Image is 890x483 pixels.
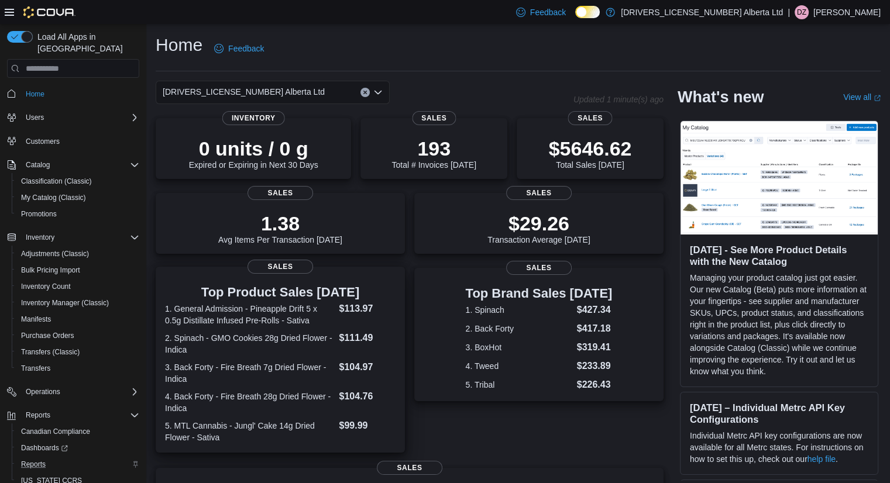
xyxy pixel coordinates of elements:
[16,280,139,294] span: Inventory Count
[21,209,57,219] span: Promotions
[339,360,395,374] dd: $104.97
[26,387,60,396] span: Operations
[16,174,139,188] span: Classification (Classic)
[165,332,334,356] dt: 2. Spinach - GMO Cookies 28g Dried Flower - Indica
[12,189,144,206] button: My Catalog (Classic)
[391,137,476,170] div: Total # Invoices [DATE]
[360,88,370,97] button: Clear input
[26,113,44,122] span: Users
[16,296,139,310] span: Inventory Manager (Classic)
[21,385,65,399] button: Operations
[807,454,836,464] a: help file
[16,207,139,221] span: Promotions
[163,85,325,99] span: [DRIVERS_LICENSE_NUMBER] Alberta Ltd
[12,311,144,327] button: Manifests
[506,186,572,200] span: Sales
[16,441,139,455] span: Dashboards
[21,364,50,373] span: Transfers
[12,262,144,278] button: Bulk Pricing Import
[2,384,144,400] button: Operations
[12,246,144,262] button: Adjustments (Classic)
[690,402,868,425] h3: [DATE] – Individual Metrc API Key Configurations
[16,457,50,471] a: Reports
[16,345,139,359] span: Transfers (Classic)
[12,278,144,295] button: Inventory Count
[339,302,395,316] dd: $113.97
[21,87,49,101] a: Home
[487,212,590,244] div: Transaction Average [DATE]
[506,261,572,275] span: Sales
[575,18,576,19] span: Dark Mode
[248,260,313,274] span: Sales
[690,272,868,377] p: Managing your product catalog just got easier. Our new Catalog (Beta) puts more information at yo...
[189,137,318,170] div: Expired or Expiring in Next 30 Days
[21,315,51,324] span: Manifests
[26,410,50,420] span: Reports
[2,407,144,423] button: Reports
[21,265,80,275] span: Bulk Pricing Import
[530,6,566,18] span: Feedback
[12,360,144,377] button: Transfers
[788,5,790,19] p: |
[21,134,139,149] span: Customers
[21,408,139,422] span: Reports
[21,298,109,308] span: Inventory Manager (Classic)
[339,419,395,433] dd: $99.99
[218,212,342,244] div: Avg Items Per Transaction [DATE]
[373,88,383,97] button: Open list of options
[16,191,139,205] span: My Catalog (Classic)
[621,5,783,19] p: [DRIVERS_LICENSE_NUMBER] Alberta Ltd
[12,456,144,472] button: Reports
[466,323,572,334] dt: 2. Back Forty
[16,174,97,188] a: Classification (Classic)
[391,137,476,160] p: 193
[2,109,144,126] button: Users
[690,430,868,465] p: Individual Metrc API key configurations are now available for all Metrc states. For instructions ...
[165,420,334,443] dt: 5. MTL Cannabis - Jungl' Cake 14g Dried Flower - Sativa
[16,191,91,205] a: My Catalog (Classic)
[21,427,90,436] span: Canadian Compliance
[16,329,79,343] a: Purchase Orders
[2,85,144,102] button: Home
[16,247,94,261] a: Adjustments (Classic)
[12,295,144,311] button: Inventory Manager (Classic)
[813,5,881,19] p: [PERSON_NAME]
[678,88,764,106] h2: What's new
[21,158,139,172] span: Catalog
[466,379,572,391] dt: 5. Tribal
[26,160,50,170] span: Catalog
[2,133,144,150] button: Customers
[16,263,139,277] span: Bulk Pricing Import
[12,173,144,189] button: Classification (Classic)
[466,287,613,301] h3: Top Brand Sales [DATE]
[575,6,600,18] input: Dark Mode
[16,312,139,326] span: Manifests
[21,230,59,244] button: Inventory
[21,111,139,125] span: Users
[377,461,442,475] span: Sales
[2,229,144,246] button: Inventory
[568,111,612,125] span: Sales
[26,137,60,146] span: Customers
[843,92,881,102] a: View allExternal link
[21,111,49,125] button: Users
[21,177,92,186] span: Classification (Classic)
[412,111,456,125] span: Sales
[21,230,139,244] span: Inventory
[466,360,572,372] dt: 4. Tweed
[26,233,54,242] span: Inventory
[466,304,572,316] dt: 1. Spinach
[577,340,613,354] dd: $319.41
[16,329,139,343] span: Purchase Orders
[577,378,613,392] dd: $226.43
[248,186,313,200] span: Sales
[21,460,46,469] span: Reports
[549,137,632,160] p: $5646.62
[16,457,139,471] span: Reports
[16,263,85,277] a: Bulk Pricing Import
[12,423,144,440] button: Canadian Compliance
[549,137,632,170] div: Total Sales [DATE]
[26,89,44,99] span: Home
[577,303,613,317] dd: $427.34
[21,385,139,399] span: Operations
